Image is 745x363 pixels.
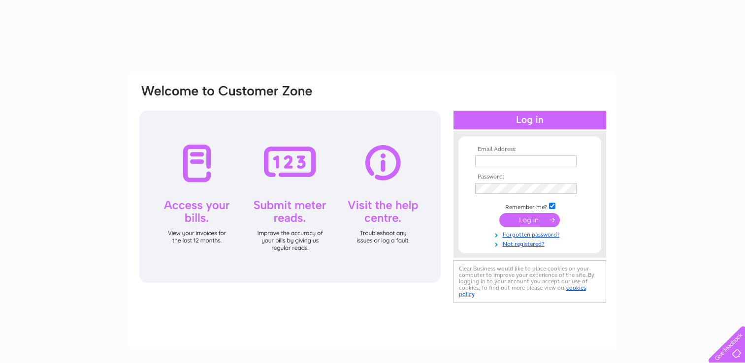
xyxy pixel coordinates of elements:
a: cookies policy [459,284,586,298]
a: Not registered? [475,239,587,248]
td: Remember me? [473,201,587,211]
a: Forgotten password? [475,229,587,239]
div: Clear Business would like to place cookies on your computer to improve your experience of the sit... [453,260,606,303]
th: Email Address: [473,146,587,153]
input: Submit [499,213,560,227]
th: Password: [473,174,587,181]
